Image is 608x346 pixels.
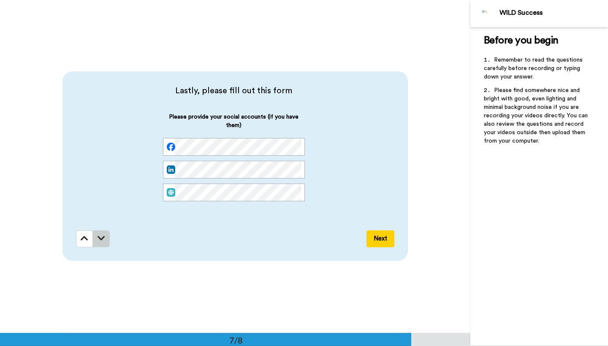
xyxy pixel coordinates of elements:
span: Please find somewhere nice and bright with good, even lighting and minimal background noise if yo... [484,87,589,144]
div: WILD Success [499,9,608,17]
span: Lastly, please fill out this form [76,85,392,97]
div: 7/8 [216,334,256,346]
span: Please provide your social accounts (if you have them) [163,113,305,138]
img: facebook.svg [167,143,175,151]
img: web.svg [167,188,175,197]
span: Remember to read the questions carefully before recording or typing down your answer. [484,57,584,80]
img: Profile Image [475,3,495,24]
img: linked-in.png [167,165,175,174]
button: Next [366,230,394,247]
span: Before you begin [484,35,559,46]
